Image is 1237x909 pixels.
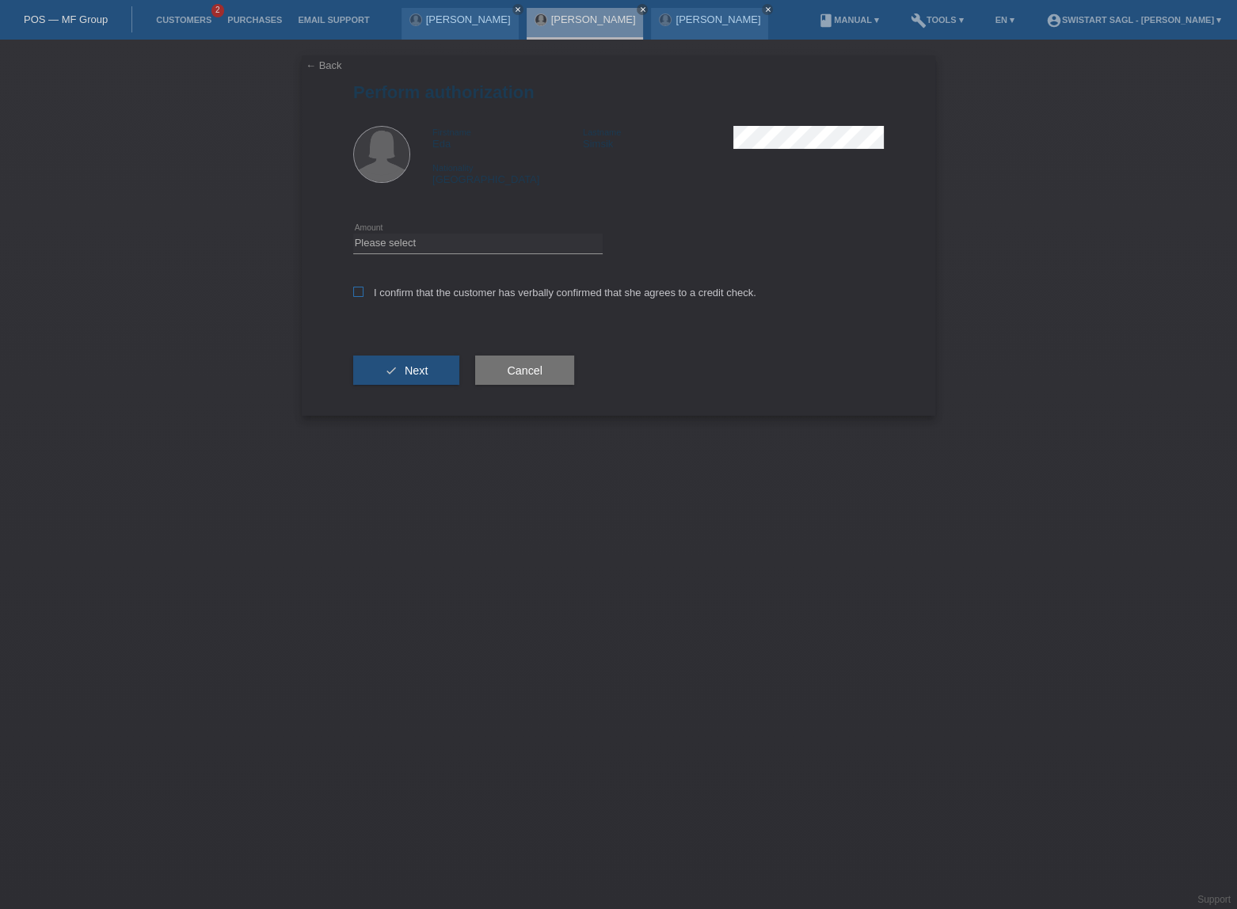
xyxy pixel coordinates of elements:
[432,162,583,185] div: [GEOGRAPHIC_DATA]
[24,13,108,25] a: POS — MF Group
[762,4,773,15] a: close
[818,13,834,29] i: book
[583,126,733,150] div: Simsik
[903,15,972,25] a: buildTools ▾
[1046,13,1062,29] i: account_circle
[211,4,224,17] span: 2
[353,356,459,386] button: check Next
[432,126,583,150] div: Eda
[426,13,511,25] a: [PERSON_NAME]
[148,15,219,25] a: Customers
[583,127,621,137] span: Lastname
[637,4,648,15] a: close
[1197,894,1231,905] a: Support
[988,15,1022,25] a: EN ▾
[353,287,756,299] label: I confirm that the customer has verbally confirmed that she agrees to a credit check.
[353,82,884,102] h1: Perform authorization
[551,13,636,25] a: [PERSON_NAME]
[514,6,522,13] i: close
[763,6,771,13] i: close
[676,13,760,25] a: [PERSON_NAME]
[1038,15,1229,25] a: account_circleSwistart Sagl - [PERSON_NAME] ▾
[432,163,473,173] span: Nationality
[405,364,428,377] span: Next
[475,356,574,386] button: Cancel
[512,4,523,15] a: close
[432,127,471,137] span: Firstname
[290,15,377,25] a: Email Support
[306,59,342,71] a: ← Back
[911,13,927,29] i: build
[507,364,542,377] span: Cancel
[219,15,290,25] a: Purchases
[810,15,887,25] a: bookManual ▾
[638,6,646,13] i: close
[385,364,398,377] i: check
